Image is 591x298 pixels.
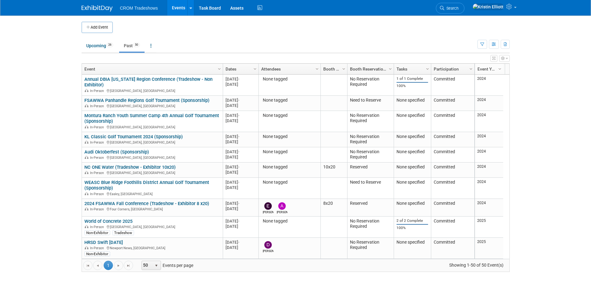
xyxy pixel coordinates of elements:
span: Column Settings [253,66,257,71]
span: Go to the next page [116,263,121,268]
span: - [238,240,240,245]
span: In-Person [90,192,106,196]
td: Reserved [347,199,394,217]
div: [GEOGRAPHIC_DATA], [GEOGRAPHIC_DATA] [84,88,220,93]
div: [GEOGRAPHIC_DATA], [GEOGRAPHIC_DATA] [84,124,220,130]
td: Committed [431,96,474,111]
a: NC ONE Water (Tradeshow - Exhibitor 10x20) [84,164,176,170]
td: No Reservation Required [347,111,394,132]
span: - [238,219,240,223]
td: No Reservation Required [347,75,394,96]
div: [DATE] [226,170,256,175]
span: In-Person [90,225,106,229]
div: [DATE] [226,206,256,211]
a: Annual DBIA [US_STATE] Region Conference (Tradeshow - Non Exhibitor) [84,76,213,88]
td: Committed [431,132,474,147]
a: Tasks [396,64,427,74]
td: No Reservation Required [347,147,394,163]
span: select [154,263,159,268]
a: FSAWWA Panhandle Regions Golf Tournament (Sponsorship) [84,98,209,103]
a: Column Settings [496,64,503,73]
td: No Reservation Required [347,217,394,238]
div: 2 of 2 Complete [396,218,428,223]
div: [GEOGRAPHIC_DATA], [GEOGRAPHIC_DATA] [84,155,220,160]
a: Column Settings [387,64,394,73]
div: None tagged [261,76,318,82]
span: Events per page [133,261,199,270]
div: Alexander Ciasca [277,210,288,214]
div: [DATE] [226,134,256,139]
span: - [238,149,240,154]
button: Add Event [82,22,113,33]
td: 2024 [475,111,503,132]
a: Event [84,64,219,74]
td: 2024 [475,75,503,96]
span: 1 [104,261,113,270]
span: CROM Tradeshows [120,6,158,11]
a: Column Settings [252,64,258,73]
span: 26 [106,43,113,47]
a: HRSD Swift [DATE] [84,240,123,245]
div: Non-Exhibitor [84,230,110,235]
td: Committed [431,163,474,178]
div: [DATE] [226,139,256,144]
span: In-Person [90,89,106,93]
div: None tagged [261,113,318,118]
a: Booth Size [323,64,343,74]
a: Column Settings [424,64,431,73]
span: Column Settings [425,66,430,71]
a: 2024 FSAWWA Fall Conference (Tradeshow - Exhibitor 8 x20) [84,201,209,206]
a: Upcoming26 [82,40,118,52]
td: 8x20 [320,199,347,217]
td: Reserved [347,163,394,178]
span: - [238,113,240,118]
span: Column Settings [315,66,320,71]
div: [DATE] [226,76,256,82]
div: [DATE] [226,164,256,170]
img: In-Person Event [85,171,88,174]
div: [DATE] [226,149,256,154]
a: Go to the previous page [93,261,102,270]
div: Emily Williams [263,210,274,214]
div: [DATE] [226,98,256,103]
span: 50 [142,261,152,270]
div: [DATE] [226,118,256,123]
a: Participation [434,64,470,74]
div: [DATE] [226,201,256,206]
div: None specified [396,201,428,206]
td: Committed [431,217,474,238]
div: None specified [396,134,428,140]
span: In-Person [90,140,106,144]
a: Go to the next page [114,261,123,270]
a: Booth Reservation Status [350,64,390,74]
span: Column Settings [341,66,346,71]
span: In-Person [90,104,106,108]
a: Column Settings [340,64,347,73]
td: 2025 [475,238,503,259]
img: Kristin Elliott [472,3,504,10]
span: Showing 1-50 of 50 Event(s) [443,261,509,269]
div: [DATE] [226,113,256,118]
span: In-Person [90,207,106,211]
td: 10x20 [320,163,347,178]
div: None specified [396,240,428,245]
img: Alexander Ciasca [278,202,286,210]
img: Emily Williams [264,202,272,210]
div: [DATE] [226,245,256,250]
td: 2024 [475,147,503,163]
div: 100% [396,226,428,230]
div: Newport News, [GEOGRAPHIC_DATA] [84,245,220,250]
span: Go to the last page [126,263,131,268]
div: Non-Exhibitor [84,251,110,256]
span: Column Settings [388,66,393,71]
div: [DATE] [226,218,256,224]
td: Need to Reserve [347,96,394,111]
div: [DATE] [226,154,256,160]
a: Column Settings [216,64,223,73]
img: ExhibitDay [82,5,113,11]
div: Tradeshow [112,230,134,235]
div: Easley, [GEOGRAPHIC_DATA] [84,191,220,196]
img: In-Person Event [85,192,88,195]
span: In-Person [90,156,106,160]
div: None specified [396,149,428,155]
